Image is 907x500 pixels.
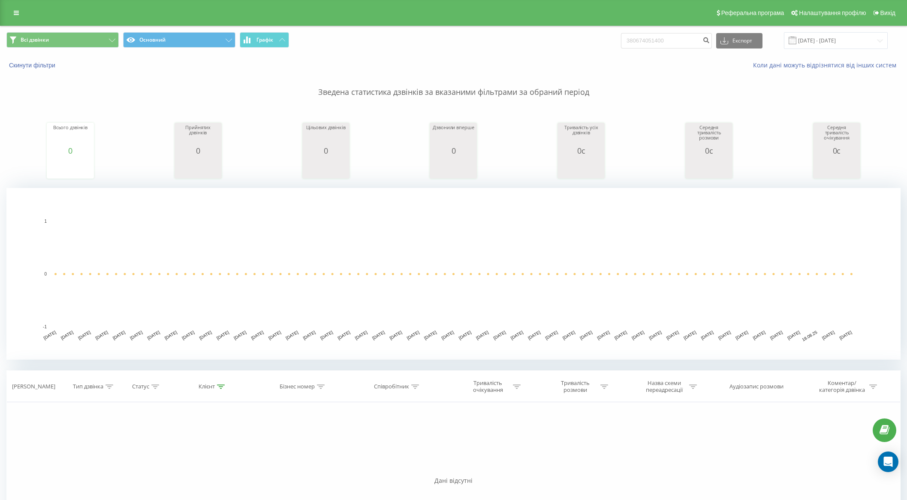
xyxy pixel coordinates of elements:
text: [DATE] [648,330,663,340]
div: Середня тривалість розмови [687,125,730,146]
div: Статус [132,383,149,391]
div: Тип дзвінка [73,383,103,391]
text: [DATE] [527,330,541,340]
text: [DATE] [786,330,801,340]
text: [DATE] [147,330,161,340]
div: 0с [687,146,730,155]
text: [DATE] [406,330,420,340]
text: [DATE] [43,330,57,340]
text: [DATE] [493,330,507,340]
text: [DATE] [545,330,559,340]
text: [DATE] [233,330,247,340]
div: 0 [304,146,347,155]
div: A chart. [6,188,901,360]
svg: A chart. [815,155,858,181]
svg: A chart. [560,155,603,181]
div: Коментар/категорія дзвінка [817,379,867,394]
div: [PERSON_NAME] [12,383,55,391]
text: [DATE] [683,330,697,340]
div: Назва схеми переадресації [641,379,687,394]
text: [DATE] [614,330,628,340]
span: Реферальна програма [721,9,784,16]
div: Тривалість очікування [465,379,511,394]
text: [DATE] [423,330,437,340]
text: [DATE] [181,330,195,340]
div: Середня тривалість очікування [815,125,858,146]
text: -1 [43,324,47,329]
input: Пошук за номером [621,33,712,48]
text: [DATE] [631,330,645,340]
p: Зведена статистика дзвінків за вказаними фільтрами за обраний період [6,70,901,98]
div: 0 [432,146,475,155]
div: 0 [177,146,220,155]
text: [DATE] [769,330,783,340]
text: [DATE] [199,330,213,340]
text: [DATE] [562,330,576,340]
div: Open Intercom Messenger [878,452,898,472]
text: [DATE] [285,330,299,340]
text: [DATE] [700,330,714,340]
span: Всі дзвінки [21,36,49,43]
text: [DATE] [268,330,282,340]
text: [DATE] [510,330,524,340]
text: [DATE] [250,330,265,340]
button: Всі дзвінки [6,32,119,48]
text: [DATE] [337,330,351,340]
svg: A chart. [687,155,730,181]
text: [DATE] [164,330,178,340]
text: [DATE] [319,330,334,340]
button: Основний [123,32,235,48]
div: 0с [560,146,603,155]
text: [DATE] [440,330,455,340]
div: Співробітник [374,383,409,391]
text: [DATE] [579,330,593,340]
text: 0 [44,272,47,276]
div: Цільових дзвінків [304,125,347,146]
text: [DATE] [77,330,91,340]
text: [DATE] [821,330,835,340]
div: Дані відсутні [6,476,901,485]
div: Прийнятих дзвінків [177,125,220,146]
text: [DATE] [666,330,680,340]
div: 0с [815,146,858,155]
span: Налаштування профілю [799,9,866,16]
div: Клієнт [199,383,215,391]
text: [DATE] [458,330,472,340]
svg: A chart. [177,155,220,181]
button: Графік [240,32,289,48]
text: [DATE] [735,330,749,340]
div: Тривалість усіх дзвінків [560,125,603,146]
text: 1 [44,219,47,224]
div: A chart. [49,155,92,181]
span: Вихід [880,9,895,16]
text: [DATE] [371,330,386,340]
text: [DATE] [302,330,316,340]
svg: A chart. [432,155,475,181]
text: [DATE] [389,330,403,340]
text: [DATE] [95,330,109,340]
div: Аудіозапис розмови [729,383,783,391]
text: [DATE] [354,330,368,340]
text: [DATE] [112,330,126,340]
div: Бізнес номер [280,383,315,391]
text: [DATE] [597,330,611,340]
text: [DATE] [60,330,74,340]
span: Графік [256,37,273,43]
div: Дзвонили вперше [432,125,475,146]
svg: A chart. [304,155,347,181]
div: Тривалість розмови [552,379,598,394]
text: [DATE] [838,330,853,340]
text: [DATE] [717,330,732,340]
text: [DATE] [475,330,489,340]
div: 0 [49,146,92,155]
text: [DATE] [752,330,766,340]
text: 18.08.25 [801,330,818,342]
a: Коли дані можуть відрізнятися вiд інших систем [753,61,901,69]
text: [DATE] [129,330,143,340]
